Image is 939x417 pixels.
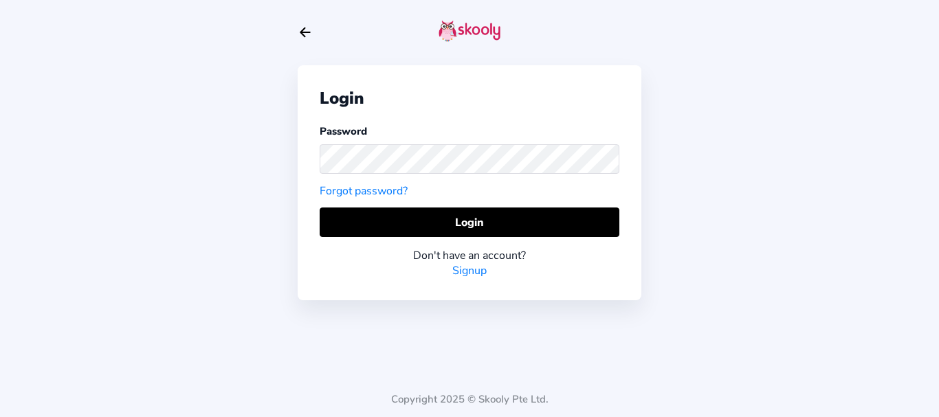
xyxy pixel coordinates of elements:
ion-icon: eye outline [599,152,613,166]
div: Don't have an account? [320,248,619,263]
img: skooly-logo.png [439,20,500,42]
label: Password [320,124,367,138]
button: arrow back outline [298,25,313,40]
button: eye outlineeye off outline [599,152,619,166]
button: Login [320,207,619,237]
a: Forgot password? [320,183,408,199]
a: Signup [452,263,487,278]
div: Login [320,87,619,109]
